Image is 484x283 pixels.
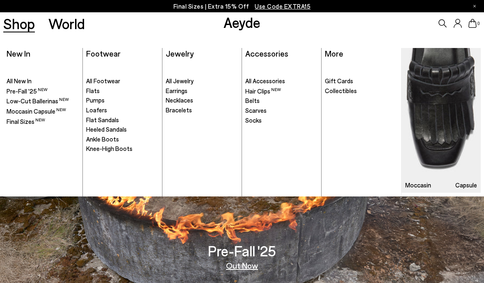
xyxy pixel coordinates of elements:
span: Earrings [166,87,187,94]
a: Out Now [226,261,258,269]
a: World [48,16,85,31]
img: Mobile_e6eede4d-78b8-4bd1-ae2a-4197e375e133_900x.jpg [402,48,481,193]
a: Gift Cards [325,77,398,85]
span: All Accessories [245,77,285,84]
span: Loafers [86,106,107,114]
span: Heeled Sandals [86,126,127,133]
a: Footwear [86,48,121,58]
a: Necklaces [166,96,238,105]
a: Aeyde [224,14,260,31]
span: Necklaces [166,96,193,104]
a: New In [7,48,30,58]
a: 0 [468,19,477,28]
span: All Footwear [86,77,120,84]
a: Heeled Sandals [86,126,159,134]
span: Hair Clips [245,87,281,95]
a: Collectibles [325,87,398,95]
a: Ankle Boots [86,135,159,144]
a: Flat Sandals [86,116,159,124]
a: Shop [3,16,35,31]
span: All Jewelry [166,77,194,84]
span: Pumps [86,96,105,104]
a: Loafers [86,106,159,114]
span: Socks [245,116,262,124]
a: Belts [245,97,318,105]
a: Moccasin Capsule [7,107,79,116]
a: Pre-Fall '25 [7,87,79,96]
span: Pre-Fall '25 [7,87,48,95]
p: Final Sizes | Extra 15% Off [174,1,311,11]
span: All New In [7,77,32,84]
a: More [325,48,343,58]
a: Accessories [245,48,288,58]
span: Flats [86,87,100,94]
a: Low-Cut Ballerinas [7,97,79,105]
h3: Pre-Fall '25 [208,244,276,258]
a: All New In [7,77,79,85]
span: Flat Sandals [86,116,119,123]
a: Pumps [86,96,159,105]
h3: Capsule [455,182,477,188]
span: Navigate to /collections/ss25-final-sizes [255,2,310,10]
span: Ankle Boots [86,135,119,143]
span: Scarves [245,107,267,114]
a: Moccasin Capsule [402,48,481,193]
span: Moccasin Capsule [7,107,66,115]
span: Knee-High Boots [86,145,132,152]
h3: Moccasin [405,182,431,188]
span: Belts [245,97,260,104]
a: All Accessories [245,77,318,85]
a: Scarves [245,107,318,115]
span: Collectibles [325,87,357,94]
span: Bracelets [166,106,192,114]
span: Final Sizes [7,118,45,125]
a: Earrings [166,87,238,95]
span: 0 [477,21,481,26]
a: Socks [245,116,318,125]
a: Flats [86,87,159,95]
a: Jewelry [166,48,194,58]
a: Hair Clips [245,87,318,96]
a: Final Sizes [7,117,79,126]
a: All Footwear [86,77,159,85]
a: All Jewelry [166,77,238,85]
span: Low-Cut Ballerinas [7,97,69,105]
a: Bracelets [166,106,238,114]
span: Gift Cards [325,77,353,84]
a: Knee-High Boots [86,145,159,153]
